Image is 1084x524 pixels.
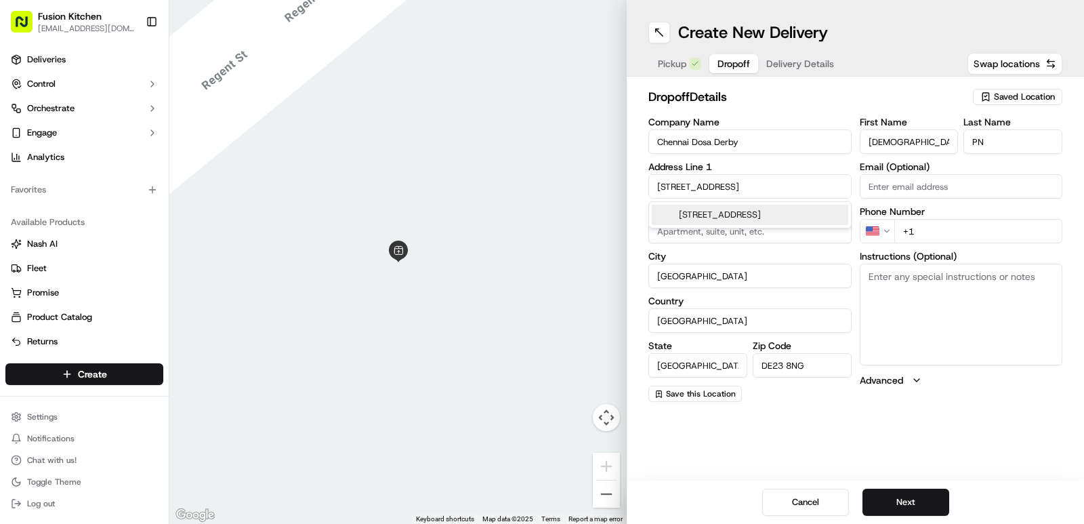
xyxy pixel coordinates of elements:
button: Next [862,489,949,516]
label: Instructions (Optional) [860,251,1063,261]
button: Fleet [5,258,163,279]
div: Start new chat [61,129,222,143]
a: Promise [11,287,158,299]
span: Saved Location [994,91,1055,103]
button: Zoom in [593,453,620,480]
button: Engage [5,122,163,144]
button: Start new chat [230,134,247,150]
button: Returns [5,331,163,352]
span: • [45,247,49,258]
a: Report a map error [568,515,623,523]
span: API Documentation [128,303,217,317]
span: Orchestrate [27,102,75,115]
label: Zip Code [753,341,852,350]
a: Deliveries [5,49,163,70]
span: 5 minutes ago [52,210,110,221]
button: Promise [5,282,163,304]
span: Engage [27,127,57,139]
span: Pylon [135,336,164,346]
button: Saved Location [973,87,1062,106]
button: Product Catalog [5,306,163,328]
span: Knowledge Base [27,303,104,317]
span: • [45,210,49,221]
label: Phone Number [860,207,1063,216]
input: Enter address [648,174,852,199]
span: Settings [27,411,58,422]
label: Last Name [963,117,1062,127]
img: Nash [14,14,41,41]
label: Country [648,296,852,306]
div: [STREET_ADDRESS] [652,205,848,225]
button: Settings [5,407,163,426]
label: Company Name [648,117,852,127]
button: Zoom out [593,481,620,508]
span: Swap locations [974,57,1040,70]
label: Advanced [860,374,903,387]
button: Fusion Kitchen[EMAIL_ADDRESS][DOMAIN_NAME] [5,5,140,38]
label: State [648,341,747,350]
button: See all [210,174,247,190]
div: Past conversations [14,176,91,187]
a: Powered byPylon [96,336,164,346]
label: Address Line 1 [648,162,852,172]
span: Returns [27,336,58,348]
a: Returns [11,336,158,348]
button: Advanced [860,374,1063,387]
span: Promise [27,287,59,299]
div: Suggestions [648,201,852,228]
button: Save this Location [648,386,742,402]
a: Nash AI [11,238,158,250]
span: Toggle Theme [27,477,81,487]
div: We're available if you need us! [61,143,186,154]
span: [DATE] [52,247,80,258]
input: Enter city [648,264,852,288]
span: Delivery Details [766,57,834,70]
span: Pickup [658,57,686,70]
a: Product Catalog [11,311,158,323]
span: Chat with us! [27,455,77,466]
span: Fleet [27,262,47,275]
button: Cancel [762,489,849,516]
button: Map camera controls [593,404,620,431]
input: Enter last name [963,129,1062,154]
button: Notifications [5,429,163,448]
button: Fusion Kitchen [38,9,102,23]
div: 📗 [14,304,24,315]
label: City [648,251,852,261]
button: Keyboard shortcuts [416,515,474,524]
img: 1736555255976-a54dd68f-1ca7-489b-9aae-adbdc363a1c4 [14,129,38,154]
label: Email (Optional) [860,162,1063,172]
a: Terms (opens in new tab) [541,515,560,523]
label: First Name [860,117,959,127]
span: Control [27,78,56,90]
div: Available Products [5,211,163,233]
input: Apartment, suite, unit, etc. [648,219,852,243]
button: Create [5,363,163,385]
a: Open this area in Google Maps (opens a new window) [173,506,217,524]
img: 1732323095091-59ea418b-cfe3-43c8-9ae0-d0d06d6fd42c [28,129,53,154]
input: Enter company name [648,129,852,154]
span: Analytics [27,151,64,163]
span: Notifications [27,433,75,444]
span: Save this Location [666,388,736,399]
span: Product Catalog [27,311,92,323]
span: Map data ©2025 [482,515,533,523]
h1: Create New Delivery [678,22,828,43]
a: 💻API Documentation [109,298,223,322]
span: Nash AI [27,238,58,250]
input: Enter email address [860,174,1063,199]
p: Welcome 👋 [14,54,247,76]
button: Control [5,73,163,95]
img: Google [173,506,217,524]
button: Nash AI [5,233,163,255]
input: Enter country [648,308,852,333]
input: Enter zip code [753,353,852,378]
button: [EMAIL_ADDRESS][DOMAIN_NAME] [38,23,135,34]
input: Enter state [648,353,747,378]
button: Swap locations [967,53,1062,75]
button: Chat with us! [5,451,163,470]
button: Orchestrate [5,98,163,119]
a: Analytics [5,146,163,168]
button: Toggle Theme [5,472,163,491]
